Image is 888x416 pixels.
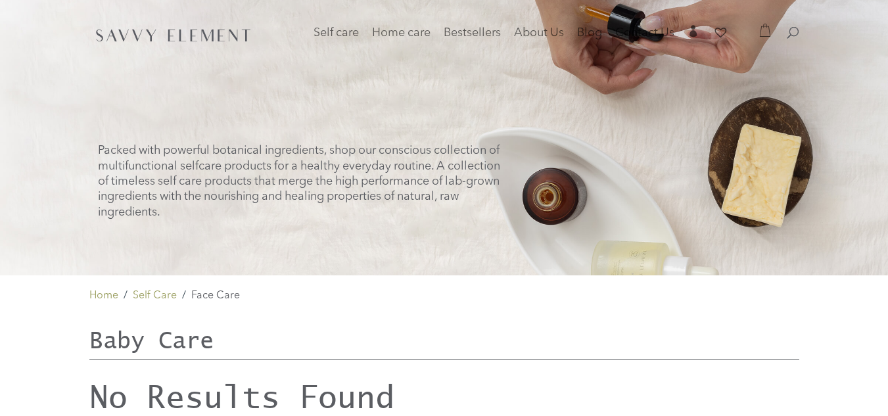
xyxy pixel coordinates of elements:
a: Contact Us [615,28,674,47]
a: Self care [314,28,359,55]
span: / [182,287,186,304]
a: Home [89,287,118,304]
span: Face Care [191,290,240,301]
span: Self Care [133,290,177,301]
a: Blog [577,28,602,47]
h2: Baby Care [89,327,799,359]
a:  [688,25,699,47]
a: Bestsellers [444,28,501,47]
a: Home care [372,28,431,55]
img: SavvyElement [92,24,255,45]
span: / [124,287,128,304]
a: About Us [514,28,564,47]
p: Packed with powerful botanical ingredients, shop our conscious collection of multifunctional self... [98,143,503,220]
a: Self Care [133,287,177,304]
span:  [688,25,699,37]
